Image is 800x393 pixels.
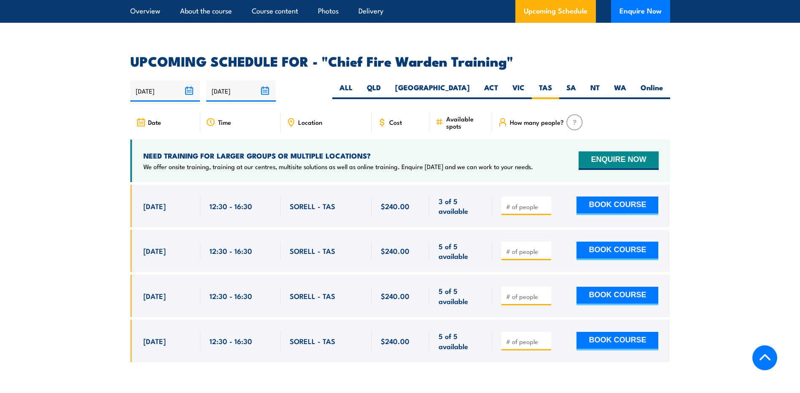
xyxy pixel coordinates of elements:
span: 12:30 - 16:30 [210,201,252,211]
span: [DATE] [143,291,166,301]
button: BOOK COURSE [576,287,658,305]
span: $240.00 [381,336,409,346]
span: Cost [389,118,402,126]
input: # of people [506,247,548,256]
label: TAS [532,83,559,99]
button: ENQUIRE NOW [579,151,658,170]
label: ACT [477,83,505,99]
span: 5 of 5 available [439,331,483,351]
input: # of people [506,202,548,211]
span: How many people? [510,118,564,126]
span: Available spots [446,115,486,129]
span: 5 of 5 available [439,286,483,306]
span: Date [148,118,161,126]
label: SA [559,83,583,99]
span: Time [218,118,231,126]
span: [DATE] [143,336,166,346]
span: SORELL - TAS [290,246,335,256]
label: NT [583,83,607,99]
span: $240.00 [381,201,409,211]
span: 12:30 - 16:30 [210,246,252,256]
h2: UPCOMING SCHEDULE FOR - "Chief Fire Warden Training" [130,55,670,67]
span: $240.00 [381,291,409,301]
label: ALL [332,83,360,99]
span: 12:30 - 16:30 [210,291,252,301]
button: BOOK COURSE [576,242,658,260]
span: 5 of 5 available [439,241,483,261]
span: SORELL - TAS [290,291,335,301]
label: VIC [505,83,532,99]
label: Online [633,83,670,99]
input: To date [206,80,276,102]
span: SORELL - TAS [290,201,335,211]
span: SORELL - TAS [290,336,335,346]
button: BOOK COURSE [576,196,658,215]
input: # of people [506,337,548,346]
label: QLD [360,83,388,99]
span: Location [298,118,322,126]
input: From date [130,80,200,102]
span: [DATE] [143,246,166,256]
h4: NEED TRAINING FOR LARGER GROUPS OR MULTIPLE LOCATIONS? [143,151,533,160]
input: # of people [506,292,548,301]
p: We offer onsite training, training at our centres, multisite solutions as well as online training... [143,162,533,171]
span: 12:30 - 16:30 [210,336,252,346]
span: 3 of 5 available [439,196,483,216]
span: $240.00 [381,246,409,256]
label: WA [607,83,633,99]
span: [DATE] [143,201,166,211]
button: BOOK COURSE [576,332,658,350]
label: [GEOGRAPHIC_DATA] [388,83,477,99]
